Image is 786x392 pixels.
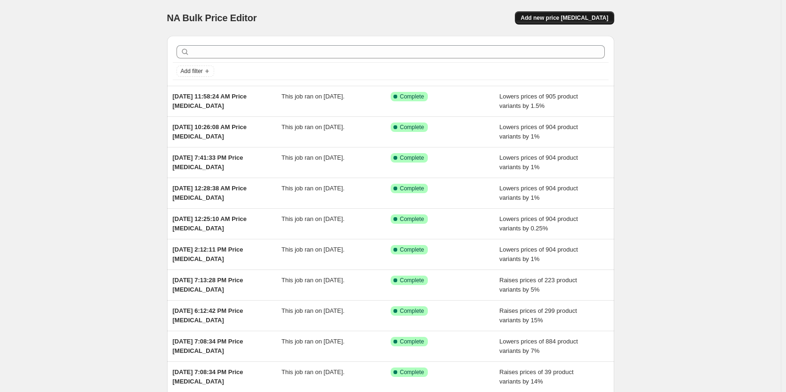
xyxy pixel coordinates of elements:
[173,215,247,232] span: [DATE] 12:25:10 AM Price [MEDICAL_DATA]
[499,368,574,385] span: Raises prices of 39 product variants by 14%
[400,368,424,376] span: Complete
[499,123,578,140] span: Lowers prices of 904 product variants by 1%
[173,246,243,262] span: [DATE] 2:12:11 PM Price [MEDICAL_DATA]
[400,154,424,162] span: Complete
[281,246,345,253] span: This job ran on [DATE].
[281,185,345,192] span: This job ran on [DATE].
[167,13,257,23] span: NA Bulk Price Editor
[173,185,247,201] span: [DATE] 12:28:38 AM Price [MEDICAL_DATA]
[499,307,577,324] span: Raises prices of 299 product variants by 15%
[176,65,214,77] button: Add filter
[499,215,578,232] span: Lowers prices of 904 product variants by 0.25%
[400,93,424,100] span: Complete
[281,154,345,161] span: This job ran on [DATE].
[400,307,424,315] span: Complete
[173,307,243,324] span: [DATE] 6:12:42 PM Price [MEDICAL_DATA]
[173,277,243,293] span: [DATE] 7:13:28 PM Price [MEDICAL_DATA]
[400,338,424,345] span: Complete
[281,307,345,314] span: This job ran on [DATE].
[181,67,203,75] span: Add filter
[400,246,424,253] span: Complete
[499,185,578,201] span: Lowers prices of 904 product variants by 1%
[400,123,424,131] span: Complete
[281,277,345,284] span: This job ran on [DATE].
[400,185,424,192] span: Complete
[281,215,345,222] span: This job ran on [DATE].
[521,14,608,22] span: Add new price [MEDICAL_DATA]
[499,246,578,262] span: Lowers prices of 904 product variants by 1%
[173,123,247,140] span: [DATE] 10:26:08 AM Price [MEDICAL_DATA]
[281,93,345,100] span: This job ran on [DATE].
[499,93,578,109] span: Lowers prices of 905 product variants by 1.5%
[281,123,345,131] span: This job ran on [DATE].
[281,338,345,345] span: This job ran on [DATE].
[173,154,243,171] span: [DATE] 7:41:33 PM Price [MEDICAL_DATA]
[173,338,243,354] span: [DATE] 7:08:34 PM Price [MEDICAL_DATA]
[515,11,614,24] button: Add new price [MEDICAL_DATA]
[281,368,345,376] span: This job ran on [DATE].
[499,277,577,293] span: Raises prices of 223 product variants by 5%
[400,215,424,223] span: Complete
[173,93,247,109] span: [DATE] 11:58:24 AM Price [MEDICAL_DATA]
[400,277,424,284] span: Complete
[499,338,578,354] span: Lowers prices of 884 product variants by 7%
[173,368,243,385] span: [DATE] 7:08:34 PM Price [MEDICAL_DATA]
[499,154,578,171] span: Lowers prices of 904 product variants by 1%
